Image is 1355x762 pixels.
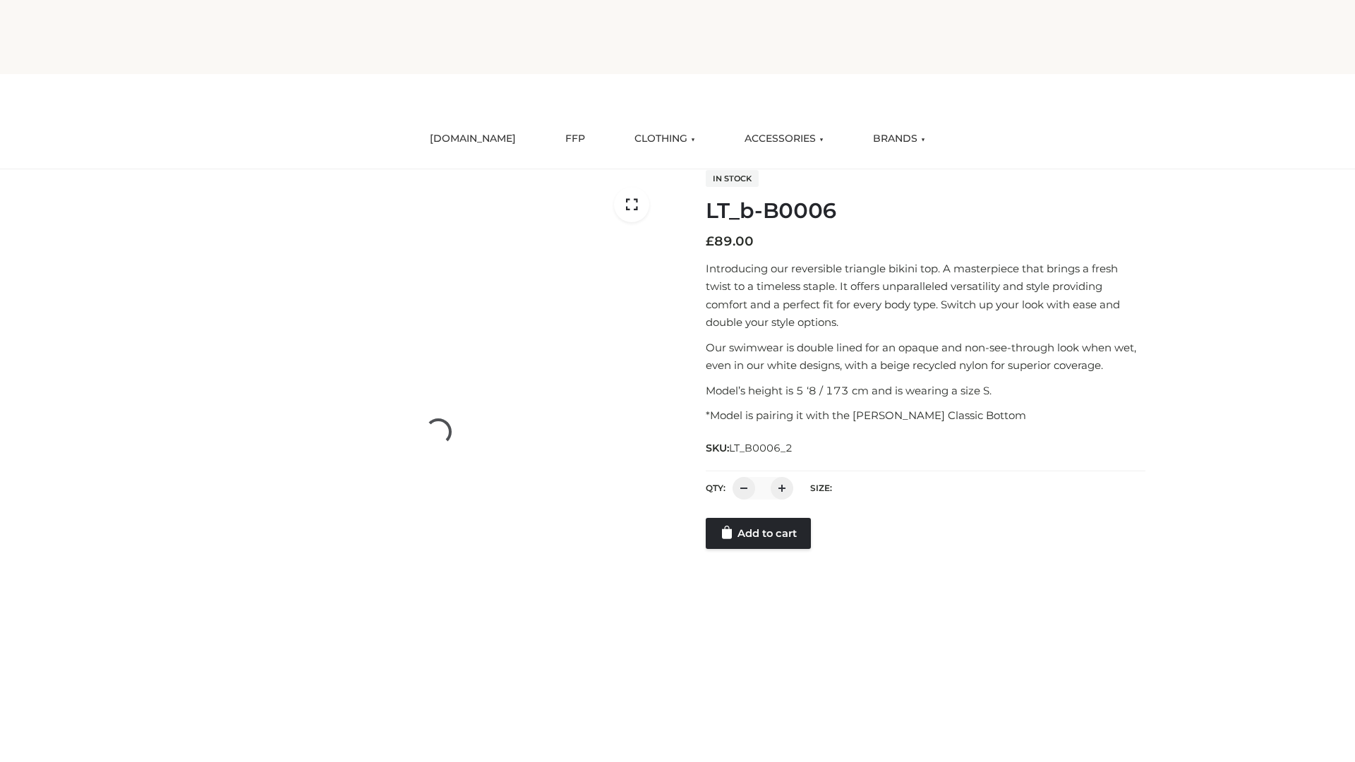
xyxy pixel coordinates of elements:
a: FFP [555,123,596,155]
p: *Model is pairing it with the [PERSON_NAME] Classic Bottom [706,406,1145,425]
span: LT_B0006_2 [729,442,793,454]
span: £ [706,234,714,249]
span: In stock [706,170,759,187]
p: Introducing our reversible triangle bikini top. A masterpiece that brings a fresh twist to a time... [706,260,1145,332]
a: Add to cart [706,518,811,549]
a: ACCESSORIES [734,123,834,155]
a: BRANDS [862,123,936,155]
h1: LT_b-B0006 [706,198,1145,224]
p: Model’s height is 5 ‘8 / 173 cm and is wearing a size S. [706,382,1145,400]
p: Our swimwear is double lined for an opaque and non-see-through look when wet, even in our white d... [706,339,1145,375]
span: SKU: [706,440,794,456]
bdi: 89.00 [706,234,754,249]
label: QTY: [706,483,725,493]
a: CLOTHING [624,123,706,155]
label: Size: [810,483,832,493]
a: [DOMAIN_NAME] [419,123,526,155]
